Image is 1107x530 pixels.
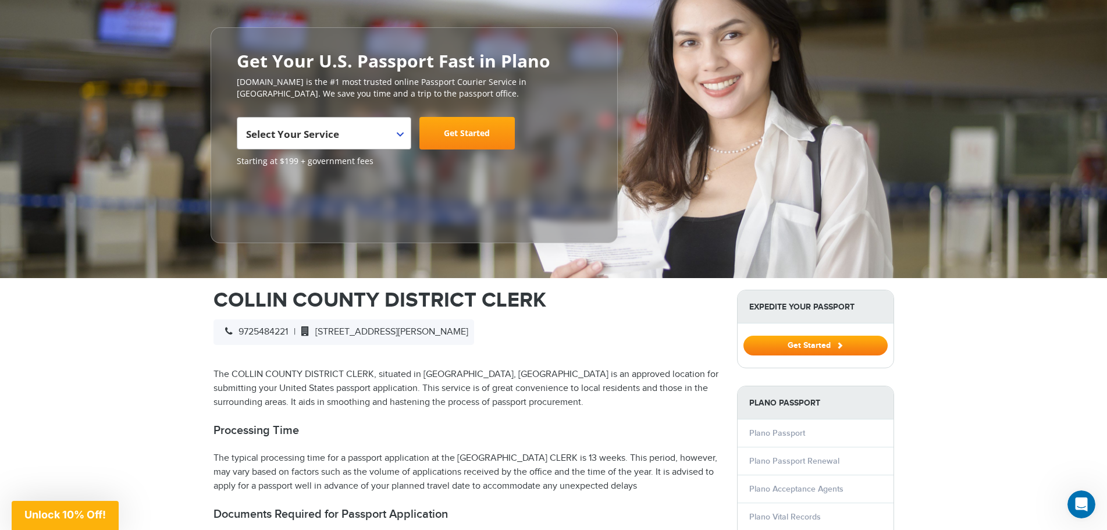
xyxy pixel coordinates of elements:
span: Unlock 10% Off! [24,508,106,521]
span: Starting at $199 + government fees [237,155,592,167]
p: The COLLIN COUNTY DISTRICT CLERK, situated in [GEOGRAPHIC_DATA], [GEOGRAPHIC_DATA] is an approved... [213,368,720,410]
strong: Expedite Your Passport [738,290,894,323]
a: Plano Vital Records [749,512,821,522]
span: Select Your Service [246,122,399,154]
a: Plano Passport Renewal [749,456,839,466]
a: Plano Acceptance Agents [749,484,843,494]
span: [STREET_ADDRESS][PERSON_NAME] [296,326,468,337]
h1: COLLIN COUNTY DISTRICT CLERK [213,290,720,311]
iframe: Customer reviews powered by Trustpilot [237,173,324,231]
span: Select Your Service [237,117,411,150]
iframe: Intercom live chat [1067,490,1095,518]
span: 9725484221 [219,326,288,337]
a: Plano Passport [749,428,805,438]
div: Unlock 10% Off! [12,501,119,530]
p: The typical processing time for a passport application at the [GEOGRAPHIC_DATA] CLERK is 13 weeks... [213,451,720,493]
h2: Processing Time [213,424,720,437]
button: Get Started [743,336,888,355]
h2: Documents Required for Passport Application [213,507,720,521]
p: [DOMAIN_NAME] is the #1 most trusted online Passport Courier Service in [GEOGRAPHIC_DATA]. We sav... [237,76,592,99]
div: | [213,319,474,345]
span: Select Your Service [246,127,339,141]
h2: Get Your U.S. Passport Fast in Plano [237,51,592,70]
a: Get Started [419,117,515,150]
strong: Plano Passport [738,386,894,419]
a: Get Started [743,340,888,350]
